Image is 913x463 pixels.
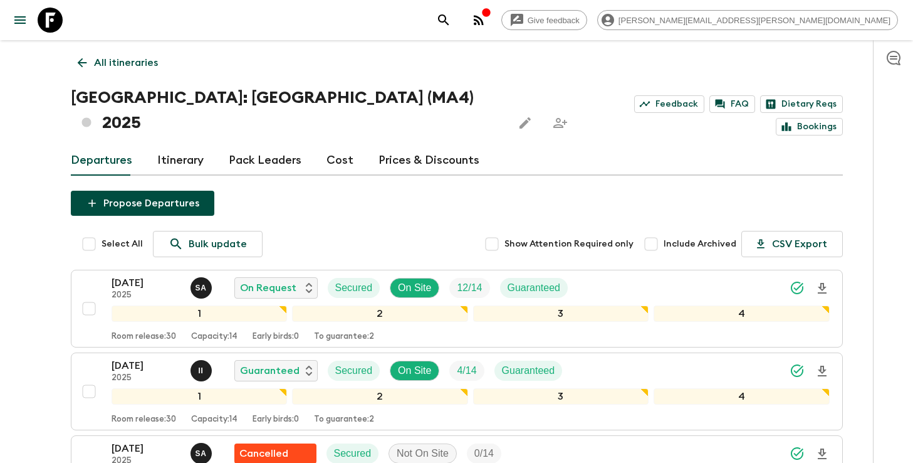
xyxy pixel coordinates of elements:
p: To guarantee: 2 [314,332,374,342]
p: 4 / 14 [457,363,476,378]
div: [PERSON_NAME][EMAIL_ADDRESS][PERSON_NAME][DOMAIN_NAME] [597,10,898,30]
div: 2 [292,388,468,405]
span: Select All [102,238,143,250]
button: [DATE]2025Samir AchahriOn RequestSecuredOn SiteTrip FillGuaranteed1234Room release:30Capacity:14E... [71,270,843,348]
button: Propose Departures [71,191,214,216]
p: Early birds: 0 [253,415,299,425]
a: Itinerary [157,146,204,176]
div: 1 [112,306,288,322]
p: Secured [335,363,373,378]
button: search adventures [431,8,456,33]
svg: Synced Successfully [790,363,805,378]
p: Early birds: 0 [253,332,299,342]
div: Trip Fill [449,278,489,298]
span: Ismail Ingrioui [190,364,214,374]
p: Guaranteed [502,363,555,378]
p: Room release: 30 [112,415,176,425]
p: On Site [398,280,431,295]
div: 3 [473,388,649,405]
div: On Site [390,361,439,381]
svg: Download Onboarding [815,281,830,296]
p: 2025 [112,373,180,383]
p: Guaranteed [508,280,561,295]
p: I I [199,366,204,376]
div: Secured [328,361,380,381]
span: Show Attention Required only [504,238,634,250]
p: 0 / 14 [474,446,494,461]
p: Room release: 30 [112,332,176,342]
p: S A [196,283,207,293]
div: 1 [112,388,288,405]
button: menu [8,8,33,33]
svg: Synced Successfully [790,446,805,461]
button: SA [190,277,214,299]
p: Cancelled [239,446,288,461]
div: 4 [654,388,830,405]
span: Samir Achahri [190,447,214,457]
svg: Download Onboarding [815,364,830,379]
h1: [GEOGRAPHIC_DATA]: [GEOGRAPHIC_DATA] (MA4) 2025 [71,85,503,136]
svg: Synced Successfully [790,280,805,295]
p: [DATE] [112,441,180,456]
div: Secured [328,278,380,298]
span: Share this itinerary [548,110,573,136]
div: Trip Fill [449,361,484,381]
a: Bulk update [153,231,263,257]
p: 2025 [112,290,180,301]
p: 12 / 14 [457,280,482,295]
a: Bookings [776,118,843,136]
span: Give feedback [521,16,587,25]
p: Secured [335,280,373,295]
p: Bulk update [189,237,247,252]
a: All itineraries [71,50,165,75]
p: Secured [334,446,372,461]
div: 3 [473,306,649,322]
span: Samir Achahri [190,281,214,291]
p: Capacity: 14 [191,415,237,425]
a: Departures [71,146,132,176]
a: Give feedback [501,10,587,30]
div: 2 [292,306,468,322]
p: On Site [398,363,431,378]
p: [DATE] [112,358,180,373]
p: Capacity: 14 [191,332,237,342]
p: [DATE] [112,275,180,290]
a: Pack Leaders [229,146,301,176]
p: Guaranteed [240,363,300,378]
p: To guarantee: 2 [314,415,374,425]
a: FAQ [709,95,755,113]
button: CSV Export [741,231,843,257]
p: On Request [240,280,296,295]
p: S A [196,449,207,459]
button: [DATE]2025Ismail IngriouiGuaranteedSecuredOn SiteTrip FillGuaranteed1234Room release:30Capacity:1... [71,353,843,430]
a: Dietary Reqs [760,95,843,113]
a: Cost [326,146,353,176]
span: [PERSON_NAME][EMAIL_ADDRESS][PERSON_NAME][DOMAIN_NAME] [612,16,897,25]
p: All itineraries [94,55,158,70]
p: Not On Site [397,446,449,461]
svg: Download Onboarding [815,447,830,462]
button: II [190,360,214,381]
a: Prices & Discounts [378,146,479,176]
button: Edit this itinerary [513,110,538,136]
div: 4 [654,306,830,322]
a: Feedback [634,95,704,113]
div: On Site [390,278,439,298]
span: Include Archived [664,238,736,250]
